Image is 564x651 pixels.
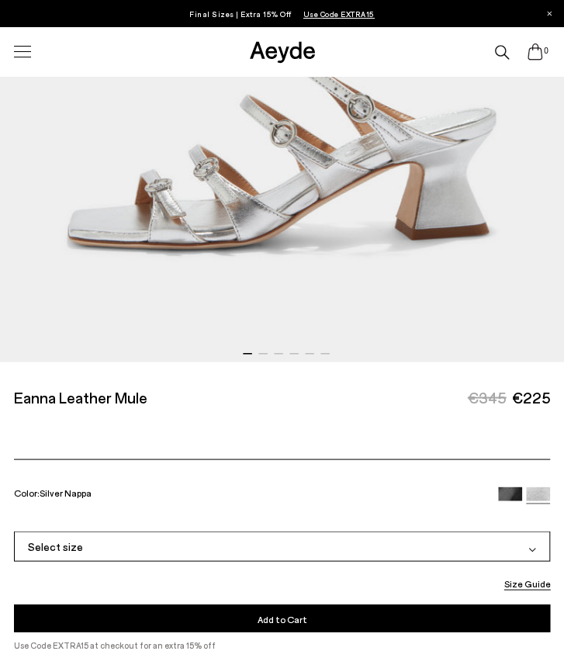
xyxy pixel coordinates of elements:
[14,604,551,632] button: Add to Cart
[40,487,92,497] span: Silver Nappa
[257,613,306,624] span: Add to Cart
[467,387,506,406] span: €345
[14,389,147,404] h2: Eanna Leather Mule
[511,387,550,406] span: €225
[490,575,564,590] button: Size Guide
[305,352,314,354] span: Go to slide 5
[258,352,268,354] span: Go to slide 2
[320,352,330,354] span: Go to slide 6
[14,487,491,504] div: Color:
[289,352,299,354] span: Go to slide 4
[528,545,536,553] img: svg%3E
[28,538,83,554] span: Select size
[243,352,252,354] span: Go to slide 1
[274,352,283,354] span: Go to slide 3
